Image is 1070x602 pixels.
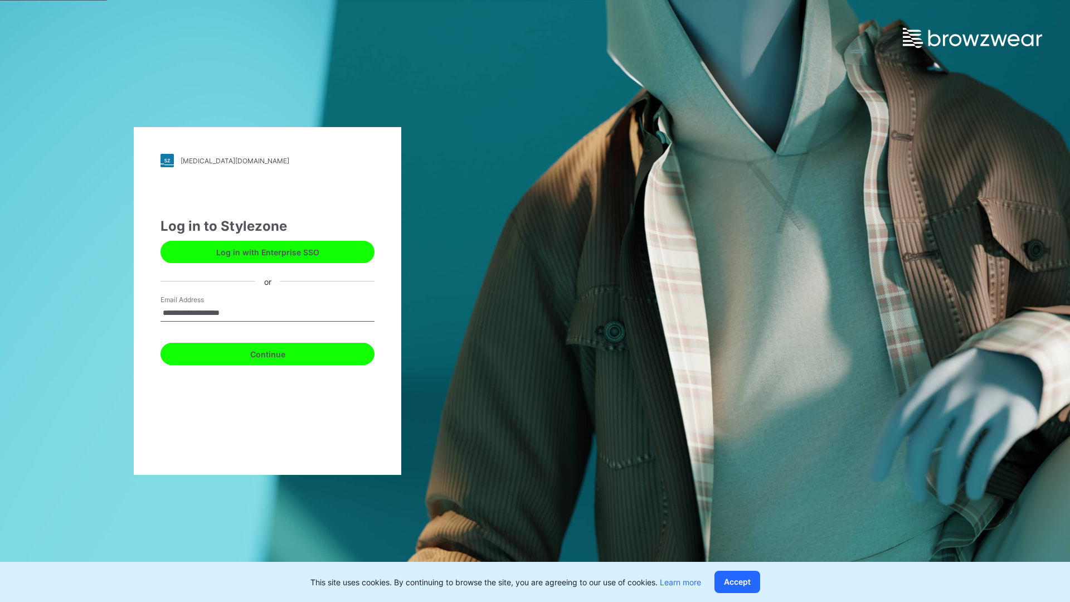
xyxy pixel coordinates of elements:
[160,343,374,365] button: Continue
[255,275,280,287] div: or
[160,154,174,167] img: stylezone-logo.562084cfcfab977791bfbf7441f1a819.svg
[160,241,374,263] button: Log in with Enterprise SSO
[181,157,289,165] div: [MEDICAL_DATA][DOMAIN_NAME]
[903,28,1042,48] img: browzwear-logo.e42bd6dac1945053ebaf764b6aa21510.svg
[714,571,760,593] button: Accept
[310,576,701,588] p: This site uses cookies. By continuing to browse the site, you are agreeing to our use of cookies.
[160,154,374,167] a: [MEDICAL_DATA][DOMAIN_NAME]
[160,216,374,236] div: Log in to Stylezone
[660,577,701,587] a: Learn more
[160,295,239,305] label: Email Address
